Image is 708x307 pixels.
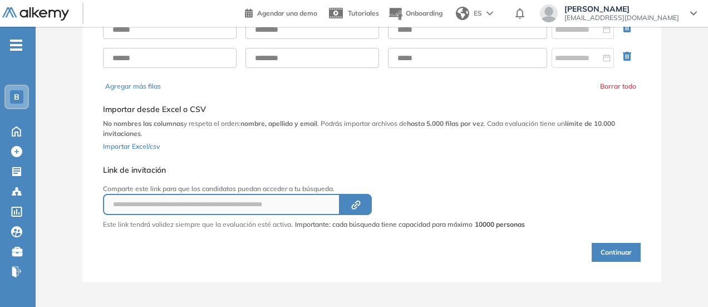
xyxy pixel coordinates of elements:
[240,119,317,128] b: nombre, apellido y email
[348,9,379,17] span: Tutoriales
[2,7,69,21] img: Logo
[245,6,317,19] a: Agendar una demo
[103,139,160,152] button: Importar Excel/csv
[103,220,293,230] p: Este link tendrá validez siempre que la evaluación esté activa.
[388,2,442,26] button: Onboarding
[103,142,160,150] span: Importar Excel/csv
[407,119,484,128] b: hasta 5.000 filas por vez
[14,92,19,101] span: B
[456,7,469,20] img: world
[103,165,525,175] h5: Link de invitación
[475,220,525,228] strong: 10000 personas
[486,11,493,16] img: arrow
[103,105,641,114] h5: Importar desde Excel o CSV
[103,119,641,139] p: y respeta el orden: . Podrás importar archivos de . Cada evaluación tiene un .
[103,119,615,138] b: límite de 10.000 invitaciones
[600,81,636,91] button: Borrar todo
[508,178,708,307] div: Widget de chat
[406,9,442,17] span: Onboarding
[474,8,482,18] span: ES
[508,178,708,307] iframe: Chat Widget
[103,119,184,128] b: No nombres las columnas
[257,9,317,17] span: Agendar una demo
[295,220,525,230] span: Importante: cada búsqueda tiene capacidad para máximo
[10,44,22,46] i: -
[564,13,679,22] span: [EMAIL_ADDRESS][DOMAIN_NAME]
[103,184,525,194] p: Comparte este link para que los candidatos puedan acceder a tu búsqueda.
[564,4,679,13] span: [PERSON_NAME]
[105,81,161,91] button: Agregar más filas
